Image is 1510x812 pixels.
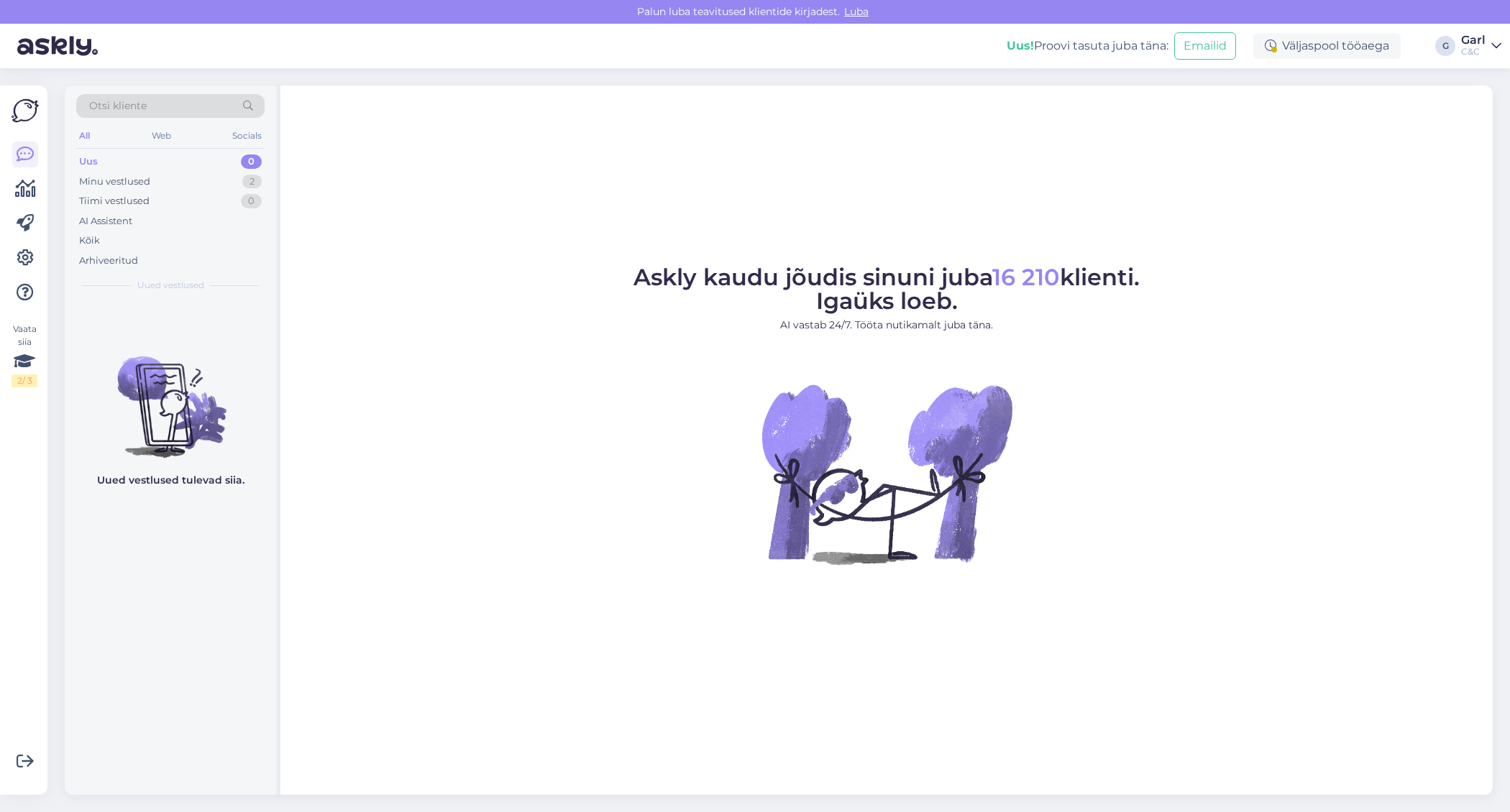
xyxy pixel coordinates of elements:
div: Minu vestlused [79,175,150,189]
p: Uued vestlused tulevad siia. [97,473,244,488]
div: AI Assistent [79,214,132,229]
div: Proovi tasuta juba täna: [1007,37,1168,55]
div: Socials [229,126,265,145]
div: All [76,126,93,145]
a: GarlC&C [1461,34,1501,57]
span: Luba [840,5,873,18]
img: Askly Logo [12,97,39,124]
div: Vaata siia [12,323,37,387]
img: No Chat active [757,344,1016,603]
div: Kõik [79,234,100,248]
div: 0 [241,194,262,208]
div: C&C [1461,46,1486,57]
div: Väljaspool tööaega [1253,33,1401,59]
div: 2 [242,175,262,189]
div: Uus [79,154,98,169]
div: Web [149,126,174,145]
p: AI vastab 24/7. Tööta nutikamalt juba täna. [633,318,1140,333]
button: Emailid [1174,32,1236,60]
img: No chats [65,331,276,460]
span: Askly kaudu jõudis sinuni juba klienti. Igaüks loeb. [633,263,1140,315]
div: 0 [241,154,262,169]
span: Uued vestlused [137,279,204,292]
div: 2 / 3 [12,374,37,387]
span: 16 210 [992,263,1060,291]
div: Garl [1461,34,1486,46]
b: Uus! [1007,39,1034,52]
span: Otsi kliente [89,98,147,114]
div: Arhiveeritud [79,254,138,268]
div: G [1435,36,1455,56]
div: Tiimi vestlused [79,194,150,208]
